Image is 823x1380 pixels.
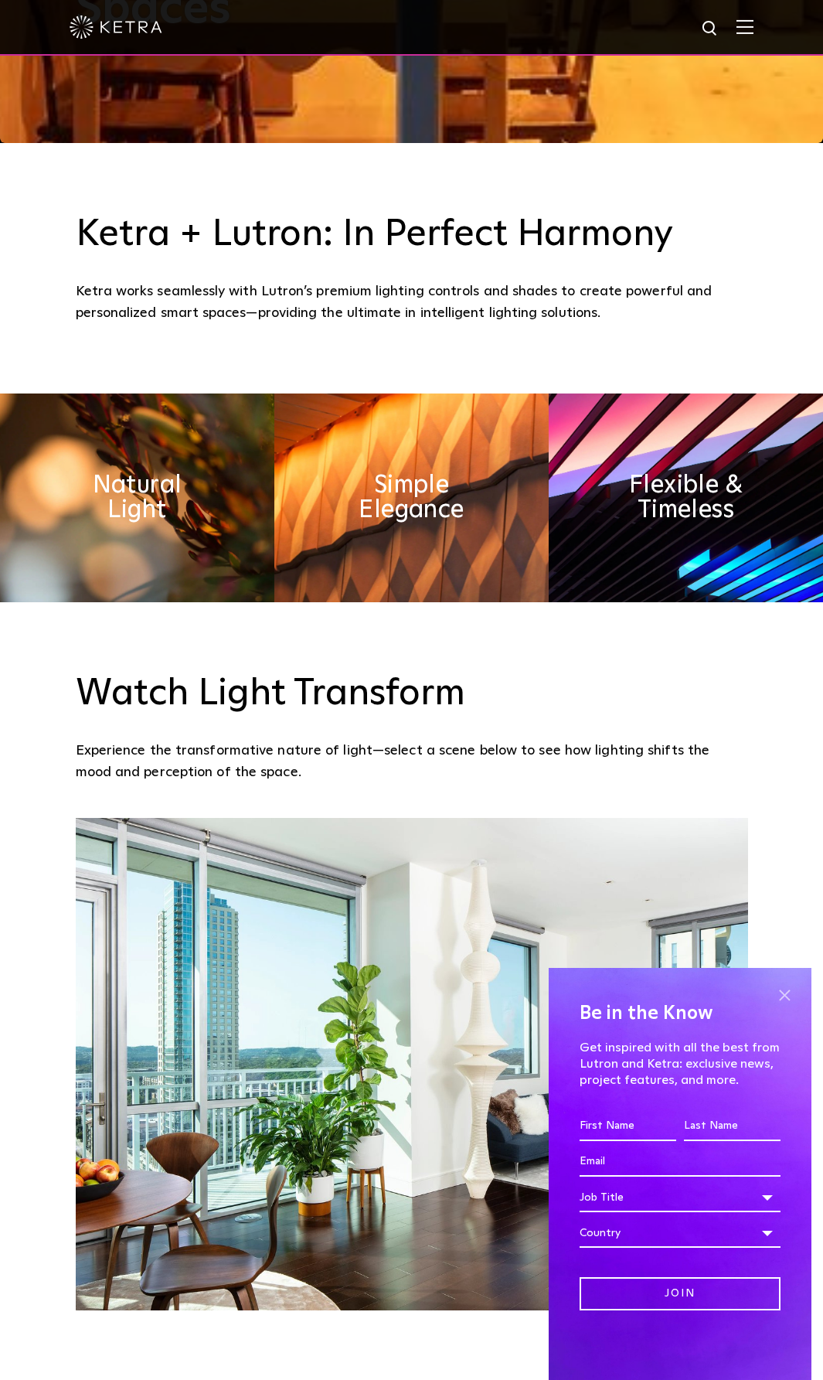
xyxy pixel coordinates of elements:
[70,15,162,39] img: ketra-logo-2019-white
[274,394,549,602] img: simple_elegance
[580,1040,780,1088] p: Get inspired with all the best from Lutron and Ketra: exclusive news, project features, and more.
[69,473,206,523] h2: Natural Light
[76,213,748,257] h3: Ketra + Lutron: In Perfect Harmony
[580,999,780,1028] h4: Be in the Know
[736,19,753,34] img: Hamburger%20Nav.svg
[580,1112,676,1141] input: First Name
[701,19,720,39] img: search icon
[343,473,481,523] h2: Simple Elegance
[580,1277,780,1310] input: Join
[617,473,755,523] h2: Flexible & Timeless
[580,1218,780,1248] div: Country
[684,1112,780,1141] input: Last Name
[76,818,748,1310] img: SS_HBD_LivingRoom_Desktop_01
[76,672,748,717] h3: Watch Light Transform
[549,394,823,602] img: flexible_timeless_ketra
[580,1183,780,1212] div: Job Title
[76,740,748,784] p: Experience the transformative nature of light—select a scene below to see how lighting shifts the...
[76,281,748,325] div: Ketra works seamlessly with Lutron’s premium lighting controls and shades to create powerful and ...
[580,1147,780,1177] input: Email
